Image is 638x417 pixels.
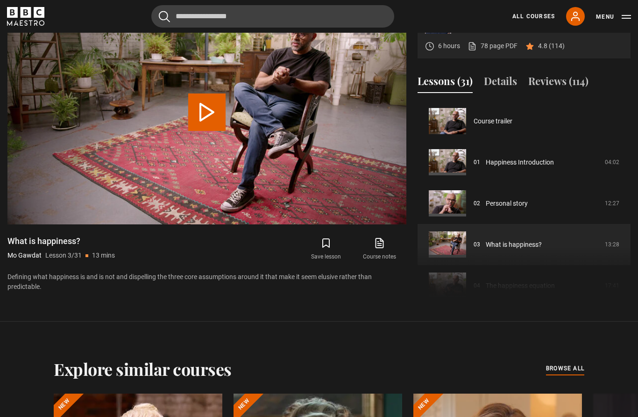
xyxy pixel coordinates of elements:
a: What is happiness? [486,240,542,250]
a: 78 page PDF [468,41,517,51]
p: 4.8 (114) [538,41,565,51]
button: Toggle navigation [596,12,631,22]
p: 13 mins [92,251,115,260]
a: Personal story [486,199,528,208]
a: browse all [546,364,584,374]
span: browse all [546,364,584,373]
button: Lessons (31) [418,73,473,93]
p: Defining what happiness is and is not and dispelling the three core assumptions around it that ma... [7,272,406,292]
button: Details [484,73,517,93]
p: Lesson 3/31 [45,251,82,260]
p: 6 hours [438,41,460,51]
h2: Explore similar courses [54,359,232,379]
button: Reviews (114) [528,73,588,93]
svg: BBC Maestro [7,7,44,26]
a: Happiness Introduction [486,158,554,167]
button: Play Lesson What is happiness? [188,93,226,131]
a: Course trailer [474,116,512,126]
a: All Courses [512,12,555,21]
a: Course notes [353,236,406,263]
p: Mo Gawdat [7,251,42,260]
input: Search [151,5,394,28]
button: Submit the search query [159,11,170,22]
button: Save lesson [299,236,353,263]
h1: What is happiness? [7,236,115,247]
